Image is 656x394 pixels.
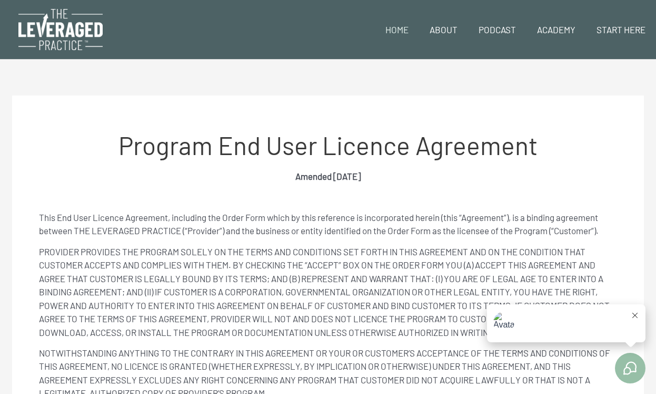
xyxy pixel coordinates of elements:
a: Podcast [468,12,526,47]
a: About [419,12,468,47]
a: Start Here [586,12,656,47]
a: Home [375,12,419,47]
p: This End User Licence Agreement, including the Order Form which by this reference is incorporated... [39,211,617,238]
h1: Program End User Licence Agreement [39,131,617,159]
nav: Site Navigation [367,12,656,47]
img: The Leveraged Practice [18,9,103,50]
p: PROVIDER PROVIDES THE PROGRAM SOLELY ON THE TERMS AND CONDITIONS SET FORTH IN THIS AGREEMENT AND ... [39,245,617,340]
strong: Amended [DATE] [295,171,361,181]
a: Academy [526,12,586,47]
